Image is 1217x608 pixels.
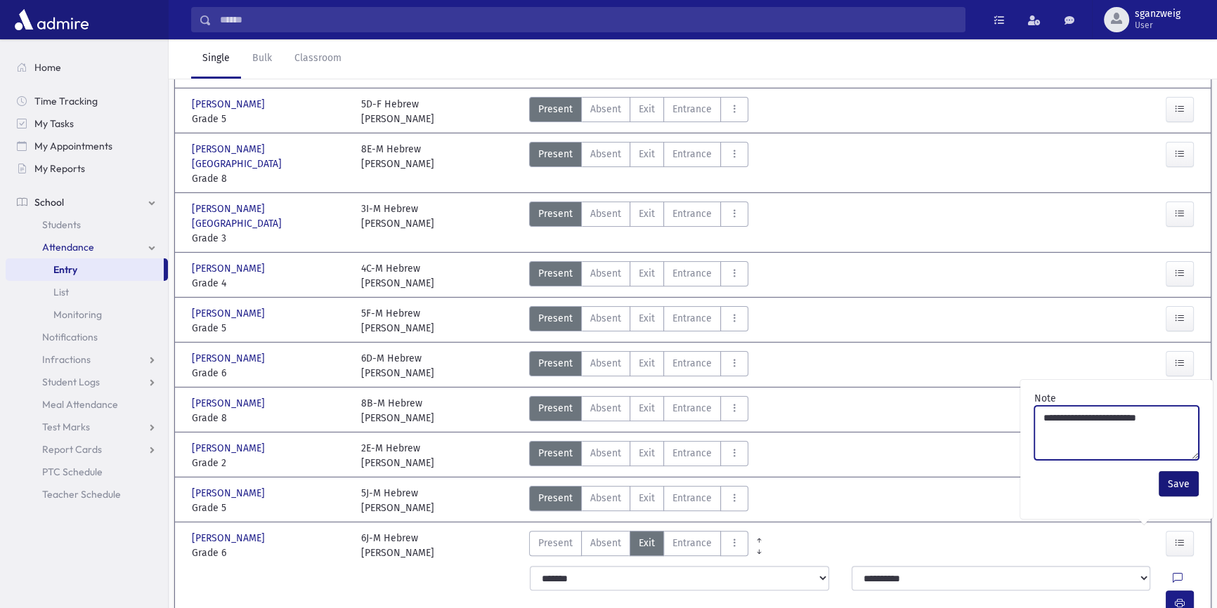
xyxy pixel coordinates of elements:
[6,236,168,258] a: Attendance
[6,483,168,505] a: Teacher Schedule
[192,546,347,560] span: Grade 6
[42,421,90,433] span: Test Marks
[241,39,283,79] a: Bulk
[361,142,434,186] div: 8E-M Hebrew [PERSON_NAME]
[192,366,347,381] span: Grade 6
[6,258,164,281] a: Entry
[538,311,573,326] span: Present
[192,321,347,336] span: Grade 5
[590,311,621,326] span: Absent
[6,112,168,135] a: My Tasks
[34,95,98,107] span: Time Tracking
[590,536,621,550] span: Absent
[6,461,168,483] a: PTC Schedule
[361,97,434,126] div: 5D-F Hebrew [PERSON_NAME]
[192,201,347,231] span: [PERSON_NAME][GEOGRAPHIC_DATA]
[6,56,168,79] a: Home
[6,393,168,416] a: Meal Attendance
[6,326,168,348] a: Notifications
[192,501,347,515] span: Grade 5
[191,39,241,79] a: Single
[529,97,748,126] div: AttTypes
[42,218,81,231] span: Students
[42,241,94,253] span: Attendance
[192,396,268,411] span: [PERSON_NAME]
[361,261,434,291] div: 4C-M Hebrew [PERSON_NAME]
[192,171,347,186] span: Grade 8
[672,536,712,550] span: Entrance
[529,531,748,560] div: AttTypes
[6,90,168,112] a: Time Tracking
[672,206,712,221] span: Entrance
[42,398,118,411] span: Meal Attendance
[53,286,69,298] span: List
[361,351,434,381] div: 6D-M Hebrew [PERSON_NAME]
[361,396,434,425] div: 8B-M Hebrew [PERSON_NAME]
[6,438,168,461] a: Report Cards
[42,353,91,366] span: Infractions
[1034,391,1056,406] label: Note
[6,191,168,213] a: School
[672,311,712,326] span: Entrance
[192,531,268,546] span: [PERSON_NAME]
[6,213,168,236] a: Students
[1159,471,1199,496] button: Save
[6,135,168,157] a: My Appointments
[672,356,712,371] span: Entrance
[192,441,268,456] span: [PERSON_NAME]
[590,491,621,505] span: Absent
[361,486,434,515] div: 5J-M Hebrew [PERSON_NAME]
[1135,8,1180,20] span: sganzweig
[672,401,712,416] span: Entrance
[6,416,168,438] a: Test Marks
[53,308,102,321] span: Monitoring
[192,456,347,470] span: Grade 2
[42,465,103,478] span: PTC Schedule
[538,536,573,550] span: Present
[361,441,434,470] div: 2E-M Hebrew [PERSON_NAME]
[11,6,92,34] img: AdmirePro
[538,206,573,221] span: Present
[34,196,64,209] span: School
[192,486,268,501] span: [PERSON_NAME]
[672,446,712,461] span: Entrance
[6,157,168,180] a: My Reports
[639,311,655,326] span: Exit
[361,306,434,336] div: 5F-M Hebrew [PERSON_NAME]
[361,201,434,246] div: 3I-M Hebrew [PERSON_NAME]
[639,147,655,161] span: Exit
[53,263,77,276] span: Entry
[590,446,621,461] span: Absent
[538,446,573,461] span: Present
[538,147,573,161] span: Present
[192,112,347,126] span: Grade 5
[672,266,712,281] span: Entrance
[639,446,655,461] span: Exit
[639,102,655,117] span: Exit
[529,306,748,336] div: AttTypes
[6,281,168,303] a: List
[529,261,748,291] div: AttTypes
[361,531,434,560] div: 6J-M Hebrew [PERSON_NAME]
[192,351,268,366] span: [PERSON_NAME]
[672,102,712,117] span: Entrance
[1135,20,1180,31] span: User
[639,266,655,281] span: Exit
[639,356,655,371] span: Exit
[42,376,100,388] span: Student Logs
[211,7,965,32] input: Search
[192,306,268,321] span: [PERSON_NAME]
[538,356,573,371] span: Present
[529,441,748,470] div: AttTypes
[42,331,98,343] span: Notifications
[42,488,121,501] span: Teacher Schedule
[42,443,102,456] span: Report Cards
[590,401,621,416] span: Absent
[6,371,168,393] a: Student Logs
[672,491,712,505] span: Entrance
[529,486,748,515] div: AttTypes
[590,266,621,281] span: Absent
[538,491,573,505] span: Present
[639,536,655,550] span: Exit
[538,266,573,281] span: Present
